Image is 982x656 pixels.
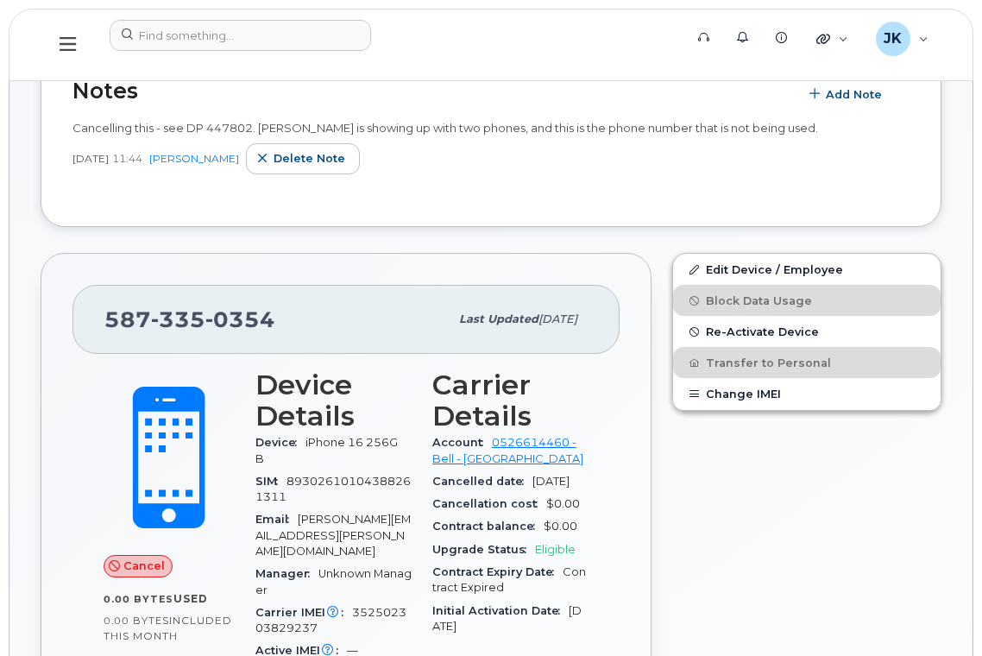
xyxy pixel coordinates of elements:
span: 11:44 [112,151,142,166]
span: Cancellation cost [432,497,546,510]
span: [DATE] [538,312,577,325]
h3: Device Details [255,369,412,432]
span: Account [432,436,492,449]
button: Block Data Usage [673,285,941,316]
span: 0354 [205,306,275,332]
span: Eligible [535,543,576,556]
button: Change IMEI [673,378,941,409]
span: 0.00 Bytes [104,615,169,627]
span: Delete note [274,150,345,167]
span: Email [255,513,298,526]
span: used [173,592,208,605]
span: 587 [104,306,275,332]
input: Find something... [110,20,371,51]
span: Manager [255,567,318,580]
span: 0.00 Bytes [104,593,173,605]
span: iPhone 16 256GB [255,436,398,464]
span: JK [884,28,902,49]
span: Initial Activation Date [432,604,569,617]
span: SIM [255,475,286,488]
a: [PERSON_NAME] [149,152,239,165]
a: 0526614460 - Bell - [GEOGRAPHIC_DATA] [432,436,583,464]
span: Carrier IMEI [255,606,352,619]
span: Cancelling this - see DP 447802. [PERSON_NAME] is showing up with two phones, and this is the pho... [72,121,818,135]
a: Edit Device / Employee [673,254,941,285]
span: Last updated [459,312,538,325]
button: Delete note [246,143,360,174]
span: Cancelled date [432,475,532,488]
h3: Carrier Details [432,369,589,432]
button: Add Note [798,79,897,110]
span: $0.00 [546,497,580,510]
span: [DATE] [532,475,570,488]
span: Device [255,436,305,449]
div: Quicklinks [804,22,860,56]
span: [DATE] [432,604,582,633]
span: 89302610104388261311 [255,475,411,503]
span: Upgrade Status [432,543,535,556]
span: 335 [151,306,205,332]
span: $0.00 [544,520,577,533]
span: [DATE] [72,151,109,166]
button: Transfer to Personal [673,347,941,378]
span: Cancel [123,558,165,574]
span: Contract Expiry Date [432,565,563,578]
span: Add Note [826,86,882,103]
div: Jayson Kralkay [864,22,941,56]
span: Contract balance [432,520,544,533]
h2: Notes [72,78,790,104]
button: Re-Activate Device [673,316,941,347]
span: Unknown Manager [255,567,412,596]
span: [PERSON_NAME][EMAIL_ADDRESS][PERSON_NAME][DOMAIN_NAME] [255,513,411,558]
span: Re-Activate Device [706,325,819,338]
